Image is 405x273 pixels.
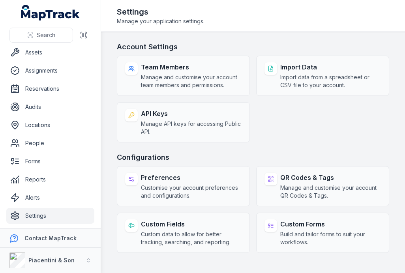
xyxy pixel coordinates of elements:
[141,120,242,136] span: Manage API keys for accessing Public API.
[256,213,389,253] a: Custom FormsBuild and tailor forms to suit your workflows.
[280,73,381,89] span: Import data from a spreadsheet or CSV file to your account.
[6,45,94,60] a: Assets
[141,184,242,200] span: Customise your account preferences and configurations.
[6,117,94,133] a: Locations
[141,73,242,89] span: Manage and customise your account team members and permissions.
[141,230,242,246] span: Custom data to allow for better tracking, searching, and reporting.
[6,135,94,151] a: People
[6,153,94,169] a: Forms
[6,81,94,97] a: Reservations
[117,152,389,163] h3: Configurations
[117,56,250,96] a: Team MembersManage and customise your account team members and permissions.
[117,41,389,52] h3: Account Settings
[141,62,242,72] strong: Team Members
[256,166,389,206] a: QR Codes & TagsManage and customise your account QR Codes & Tags.
[6,172,94,187] a: Reports
[21,5,80,21] a: MapTrack
[117,213,250,253] a: Custom FieldsCustom data to allow for better tracking, searching, and reporting.
[256,56,389,96] a: Import DataImport data from a spreadsheet or CSV file to your account.
[280,230,381,246] span: Build and tailor forms to suit your workflows.
[117,17,204,25] span: Manage your application settings.
[117,166,250,206] a: PreferencesCustomise your account preferences and configurations.
[6,190,94,206] a: Alerts
[280,184,381,200] span: Manage and customise your account QR Codes & Tags.
[141,219,242,229] strong: Custom Fields
[141,173,242,182] strong: Preferences
[117,102,250,142] a: API KeysManage API keys for accessing Public API.
[141,109,242,118] strong: API Keys
[6,208,94,224] a: Settings
[6,63,94,79] a: Assignments
[37,31,55,39] span: Search
[6,99,94,115] a: Audits
[280,173,381,182] strong: QR Codes & Tags
[9,28,73,43] button: Search
[117,6,204,17] h2: Settings
[28,257,75,264] strong: Piacentini & Son
[280,219,381,229] strong: Custom Forms
[280,62,381,72] strong: Import Data
[24,235,77,241] strong: Contact MapTrack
